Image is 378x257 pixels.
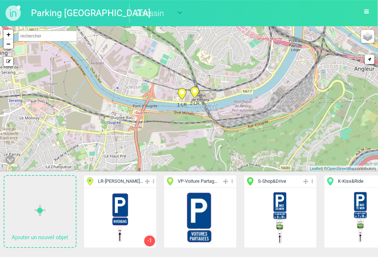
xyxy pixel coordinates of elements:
[18,31,77,41] input: rechercher
[361,30,374,43] a: Layers
[272,191,289,245] img: 131238905293.jpe
[4,232,76,243] p: Ajouter un nouvel objet
[353,191,369,245] img: 131200708797.jpe
[4,39,13,49] a: Zoom out
[338,178,364,185] span: K - Kiss&Ride
[185,191,215,245] img: 145421738773.jpe
[144,236,155,246] div: -1
[185,100,204,107] span: 2-LR
[308,166,378,172] div: | © contributors
[4,176,76,247] a: Ajouter un nouvel objet
[173,102,192,108] span: 1-LR
[258,178,287,185] span: S - Shop&Drive
[310,166,322,171] a: Leaflet
[178,178,218,185] span: VP - Voiture Partag...
[327,166,355,171] a: OpenStreetMap
[31,4,122,23] a: Parking [GEOGRAPHIC_DATA]
[4,30,13,39] a: Zoom in
[110,191,131,245] img: 144241906668.png
[98,178,143,185] span: LR - [PERSON_NAME]...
